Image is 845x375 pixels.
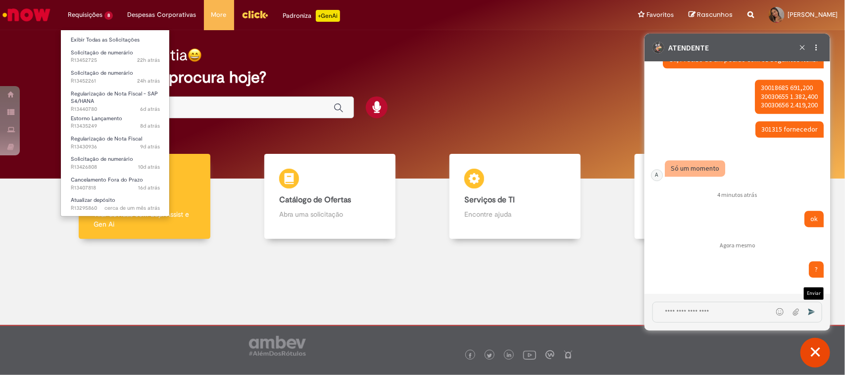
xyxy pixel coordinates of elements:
[128,10,197,20] span: Despesas Corporativas
[61,134,170,152] a: Aberto R13430936 : Regularização de Nota Fiscal
[71,77,160,85] span: R13452261
[138,163,160,171] span: 10d atrás
[137,77,160,85] time: 27/08/2025 12:43:29
[52,154,237,239] a: Tirar dúvidas Tirar dúvidas com Lupi Assist e Gen Ai
[689,10,733,20] a: Rascunhos
[71,155,133,163] span: Solicitação de numerário
[279,195,351,205] b: Catálogo de Ofertas
[316,10,340,22] p: +GenAi
[137,56,160,64] time: 27/08/2025 14:19:48
[697,10,733,19] span: Rascunhos
[71,90,158,105] span: Regularização de Nota Fiscal - SAP S4/HANA
[104,11,113,20] span: 8
[468,353,473,358] img: logo_footer_facebook.png
[140,105,160,113] span: 6d atrás
[71,115,122,122] span: Estorno Lançamento
[608,154,793,239] a: Base de Conhecimento Consulte e aprenda
[487,353,492,358] img: logo_footer_twitter.png
[71,143,160,151] span: R13430936
[71,56,160,64] span: R13452725
[138,184,160,191] time: 13/08/2025 09:49:51
[279,209,381,219] p: Abra uma solicitação
[137,77,160,85] span: 24h atrás
[71,122,160,130] span: R13435249
[788,10,838,19] span: [PERSON_NAME]
[68,10,102,20] span: Requisições
[61,195,170,213] a: Aberto R13295860 : Atualizar depósito
[71,105,160,113] span: R13440780
[464,209,566,219] p: Encontre ajuda
[61,47,170,66] a: Aberto R13452725 : Solicitação de numerário
[71,204,160,212] span: R13295860
[546,350,554,359] img: logo_footer_workplace.png
[249,336,306,356] img: logo_footer_ambev_rotulo_gray.png
[71,176,143,184] span: Cancelamento Fora do Prazo
[71,135,142,142] span: Regularização de Nota Fiscal
[61,89,170,110] a: Aberto R13440780 : Regularização de Nota Fiscal - SAP S4/HANA
[71,69,133,77] span: Solicitação de numerário
[283,10,340,22] div: Padroniza
[645,34,830,330] iframe: Suporte do Bate-Papo
[61,35,170,46] a: Exibir Todas as Solicitações
[61,154,170,172] a: Aberto R13426808 : Solicitação de numerário
[137,56,160,64] span: 22h atrás
[523,348,536,361] img: logo_footer_youtube.png
[61,113,170,132] a: Aberto R13435249 : Estorno Lançamento
[188,48,202,62] img: happy-face.png
[237,154,422,239] a: Catálogo de Ofertas Abra uma solicitação
[94,209,195,229] p: Tirar dúvidas com Lupi Assist e Gen Ai
[140,143,160,150] time: 20/08/2025 08:54:56
[61,68,170,86] a: Aberto R13452261 : Solicitação de numerário
[61,175,170,193] a: Aberto R13407818 : Cancelamento Fora do Prazo
[507,353,512,359] img: logo_footer_linkedin.png
[140,122,160,130] span: 8d atrás
[138,184,160,191] span: 16d atrás
[71,49,133,56] span: Solicitação de numerário
[800,338,830,368] button: Fechar conversa de suporte
[104,204,160,212] span: cerca de um mês atrás
[71,163,160,171] span: R13426808
[71,196,115,204] span: Atualizar depósito
[1,5,52,25] img: ServiceNow
[140,143,160,150] span: 9d atrás
[60,30,170,217] ul: Requisições
[71,184,160,192] span: R13407818
[423,154,608,239] a: Serviços de TI Encontre ajuda
[138,163,160,171] time: 19/08/2025 08:19:29
[564,350,573,359] img: logo_footer_naosei.png
[80,69,765,86] h2: O que você procura hoje?
[211,10,227,20] span: More
[242,7,268,22] img: click_logo_yellow_360x200.png
[464,195,515,205] b: Serviços de TI
[646,10,674,20] span: Favoritos
[140,105,160,113] time: 22/08/2025 16:22:00
[104,204,160,212] time: 15/07/2025 15:28:05
[140,122,160,130] time: 21/08/2025 10:13:20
